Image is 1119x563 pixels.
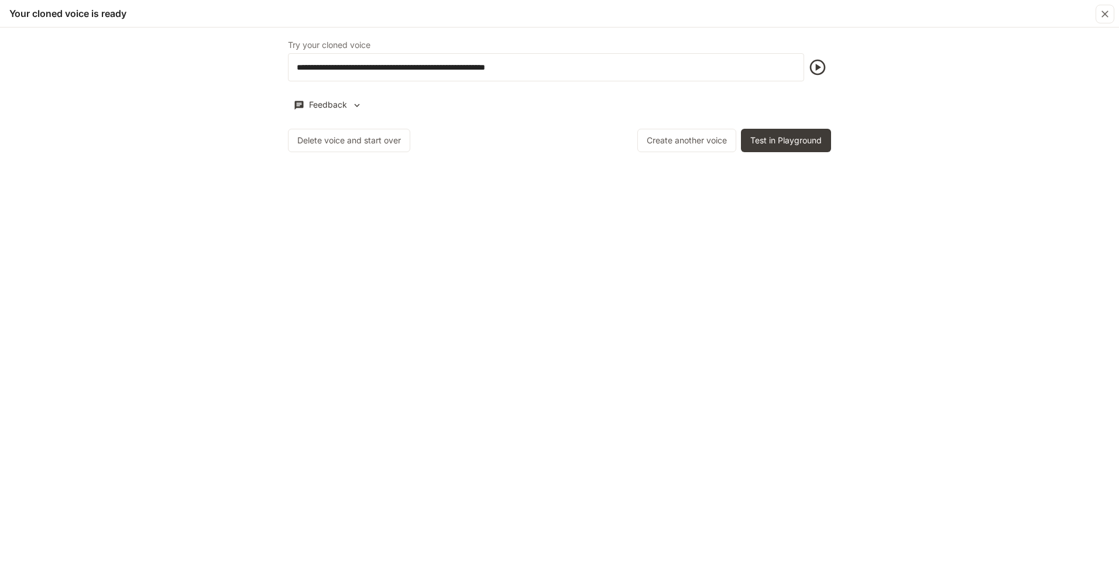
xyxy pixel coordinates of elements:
[741,129,831,152] button: Test in Playground
[9,7,126,20] h5: Your cloned voice is ready
[288,41,370,49] p: Try your cloned voice
[288,95,368,115] button: Feedback
[637,129,736,152] button: Create another voice
[288,129,410,152] button: Delete voice and start over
